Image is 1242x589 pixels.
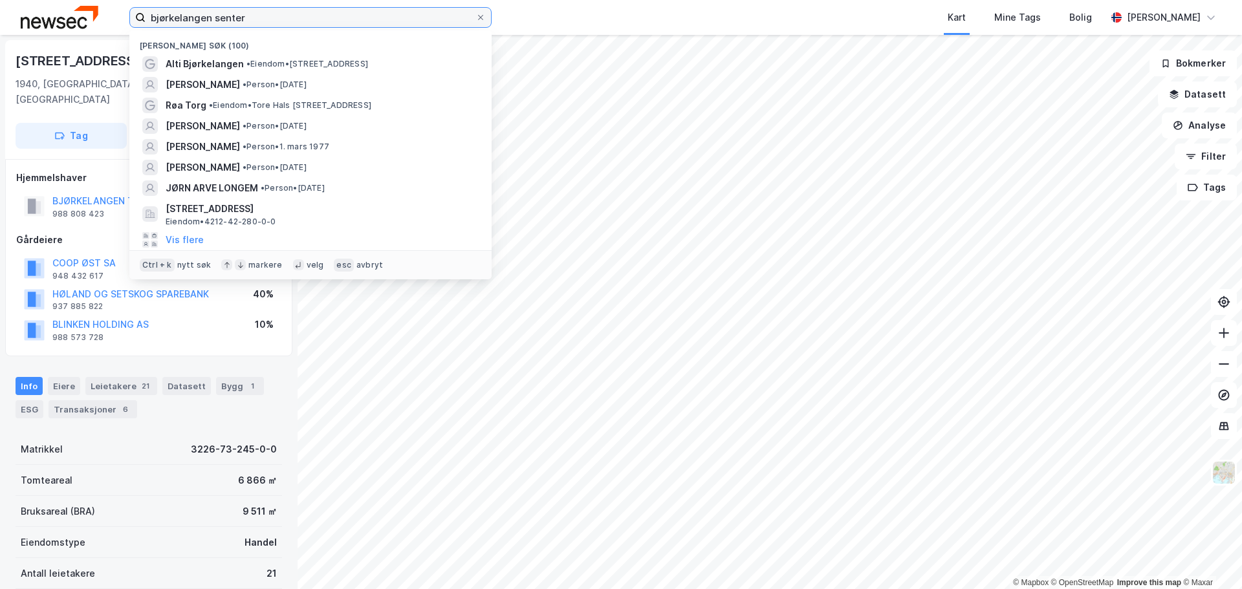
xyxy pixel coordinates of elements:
div: Ctrl + k [140,259,175,272]
button: Vis flere [166,232,204,248]
div: avbryt [356,260,383,270]
div: [STREET_ADDRESS] [16,50,142,71]
img: newsec-logo.f6e21ccffca1b3a03d2d.png [21,6,98,28]
span: Person • [DATE] [243,80,307,90]
span: Alti Bjørkelangen [166,56,244,72]
span: • [243,162,246,172]
div: ESG [16,400,43,418]
div: [PERSON_NAME] [1127,10,1201,25]
div: 988 808 423 [52,209,104,219]
div: Mine Tags [994,10,1041,25]
span: [STREET_ADDRESS] [166,201,476,217]
span: [PERSON_NAME] [166,77,240,92]
button: Tag [16,123,127,149]
div: Leietakere [85,377,157,395]
span: • [243,121,246,131]
span: • [246,59,250,69]
span: Person • [DATE] [243,121,307,131]
span: JØRN ARVE LONGEM [166,180,258,196]
div: 9 511 ㎡ [243,504,277,519]
span: • [243,142,246,151]
span: [PERSON_NAME] [166,118,240,134]
span: [PERSON_NAME] [166,160,240,175]
div: Handel [245,535,277,550]
span: [PERSON_NAME] [166,139,240,155]
div: 6 866 ㎡ [238,473,277,488]
div: Eiendomstype [21,535,85,550]
span: • [261,183,265,193]
span: Røa Torg [166,98,206,113]
a: OpenStreetMap [1051,578,1114,587]
a: Improve this map [1117,578,1181,587]
button: Bokmerker [1149,50,1237,76]
span: • [209,100,213,110]
div: Info [16,377,43,395]
span: Person • [DATE] [261,183,325,193]
span: Eiendom • 4212-42-280-0-0 [166,217,276,227]
div: Hjemmelshaver [16,170,281,186]
div: Tomteareal [21,473,72,488]
button: Datasett [1158,81,1237,107]
div: Bruksareal (BRA) [21,504,95,519]
div: 40% [253,286,274,302]
span: Eiendom • [STREET_ADDRESS] [246,59,368,69]
span: Eiendom • Tore Hals [STREET_ADDRESS] [209,100,371,111]
div: Kart [948,10,966,25]
div: 988 573 728 [52,332,103,343]
div: Bygg [216,377,264,395]
span: • [243,80,246,89]
input: Søk på adresse, matrikkel, gårdeiere, leietakere eller personer [146,8,475,27]
a: Mapbox [1013,578,1049,587]
div: Antall leietakere [21,566,95,581]
div: 948 432 617 [52,271,103,281]
div: nytt søk [177,260,212,270]
div: 6 [119,403,132,416]
iframe: Chat Widget [1177,527,1242,589]
div: 1940, [GEOGRAPHIC_DATA], [GEOGRAPHIC_DATA] [16,76,192,107]
div: Gårdeiere [16,232,281,248]
div: 21 [139,380,152,392]
button: Tags [1177,175,1237,200]
div: esc [334,259,354,272]
button: Analyse [1162,112,1237,138]
div: [PERSON_NAME] søk (100) [129,30,492,54]
div: Matrikkel [21,442,63,457]
div: Datasett [162,377,211,395]
span: Person • [DATE] [243,162,307,173]
span: Person • 1. mars 1977 [243,142,329,152]
div: Bolig [1069,10,1092,25]
div: 21 [267,566,277,581]
div: 3226-73-245-0-0 [191,442,277,457]
div: velg [307,260,324,270]
button: Filter [1175,144,1237,169]
div: 937 885 822 [52,301,103,312]
div: markere [248,260,282,270]
div: 1 [246,380,259,392]
div: Transaksjoner [49,400,137,418]
div: 10% [255,317,274,332]
div: Eiere [48,377,80,395]
img: Z [1212,460,1236,485]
